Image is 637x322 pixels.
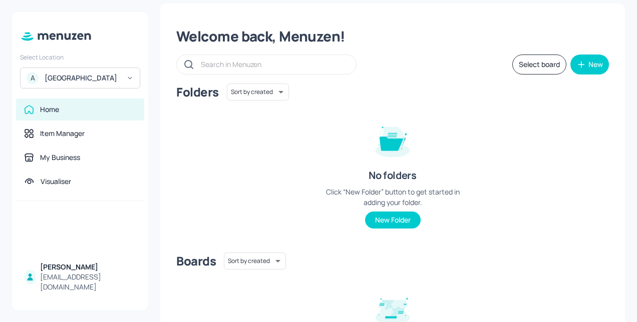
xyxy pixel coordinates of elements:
img: folder-empty [368,114,418,164]
div: Sort by created [224,251,286,271]
div: Welcome back, Menuzen! [176,27,609,45]
input: Search in Menuzen [201,57,346,71]
div: Folders [176,84,219,100]
div: Boards [176,253,216,269]
div: Click “New Folder” button to get started in adding your folder. [317,186,468,207]
div: Sort by created [227,82,289,102]
div: [EMAIL_ADDRESS][DOMAIN_NAME] [40,272,136,292]
div: [GEOGRAPHIC_DATA] [45,73,120,83]
div: My Business [40,152,80,162]
div: Select Location [20,53,140,61]
button: New Folder [365,211,421,228]
button: Select board [512,54,566,74]
div: A [27,72,39,84]
div: New [588,61,603,68]
div: [PERSON_NAME] [40,262,136,272]
div: Visualiser [41,176,71,186]
button: New [570,54,609,74]
div: Home [40,104,59,114]
div: No folders [369,168,416,182]
div: Item Manager [40,128,85,138]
